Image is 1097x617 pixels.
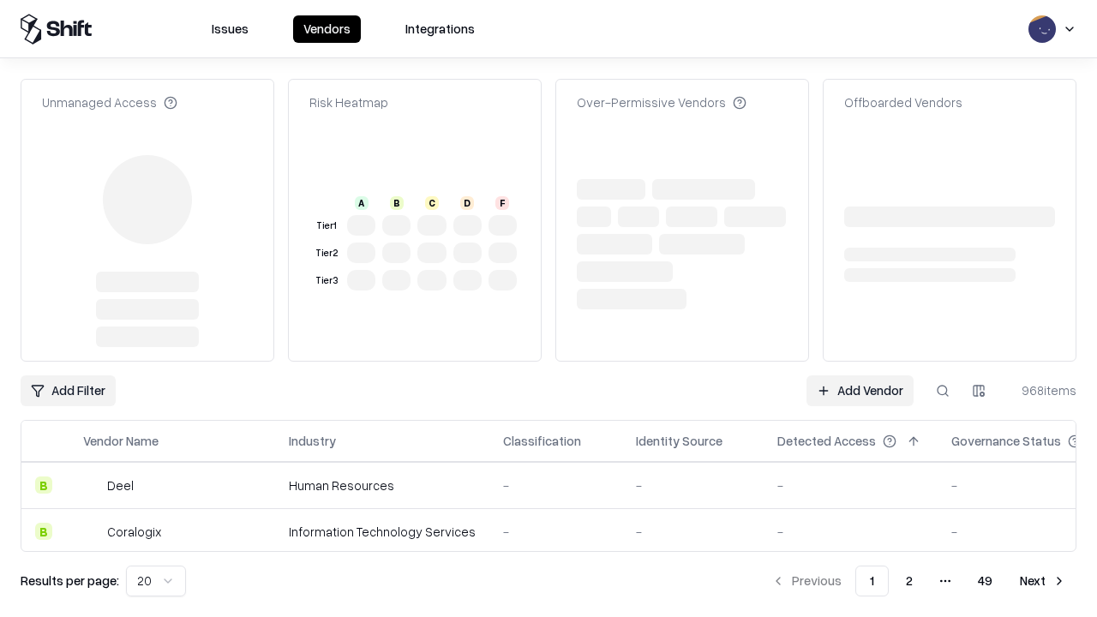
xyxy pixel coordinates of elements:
button: Add Filter [21,375,116,406]
div: Coralogix [107,523,161,541]
div: - [503,476,608,494]
div: Human Resources [289,476,476,494]
div: Unmanaged Access [42,93,177,111]
div: C [425,196,439,210]
div: Tier 1 [313,219,340,233]
div: Industry [289,432,336,450]
div: - [636,476,750,494]
div: B [35,523,52,540]
button: 49 [964,566,1006,596]
div: F [495,196,509,210]
button: 1 [855,566,889,596]
a: Add Vendor [806,375,914,406]
button: Issues [201,15,259,43]
div: Deel [107,476,134,494]
div: - [777,523,924,541]
div: Offboarded Vendors [844,93,962,111]
div: Detected Access [777,432,876,450]
button: Integrations [395,15,485,43]
img: Deel [83,476,100,494]
button: Next [1010,566,1076,596]
img: Coralogix [83,523,100,540]
div: B [390,196,404,210]
nav: pagination [761,566,1076,596]
div: - [777,476,924,494]
div: Tier 2 [313,246,340,261]
div: Information Technology Services [289,523,476,541]
div: A [355,196,369,210]
div: Identity Source [636,432,722,450]
div: D [460,196,474,210]
div: Vendor Name [83,432,159,450]
div: - [636,523,750,541]
div: - [503,523,608,541]
button: 2 [892,566,926,596]
div: Governance Status [951,432,1061,450]
div: 968 items [1008,381,1076,399]
div: B [35,476,52,494]
button: Vendors [293,15,361,43]
div: Over-Permissive Vendors [577,93,746,111]
p: Results per page: [21,572,119,590]
div: Risk Heatmap [309,93,388,111]
div: Classification [503,432,581,450]
div: Tier 3 [313,273,340,288]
